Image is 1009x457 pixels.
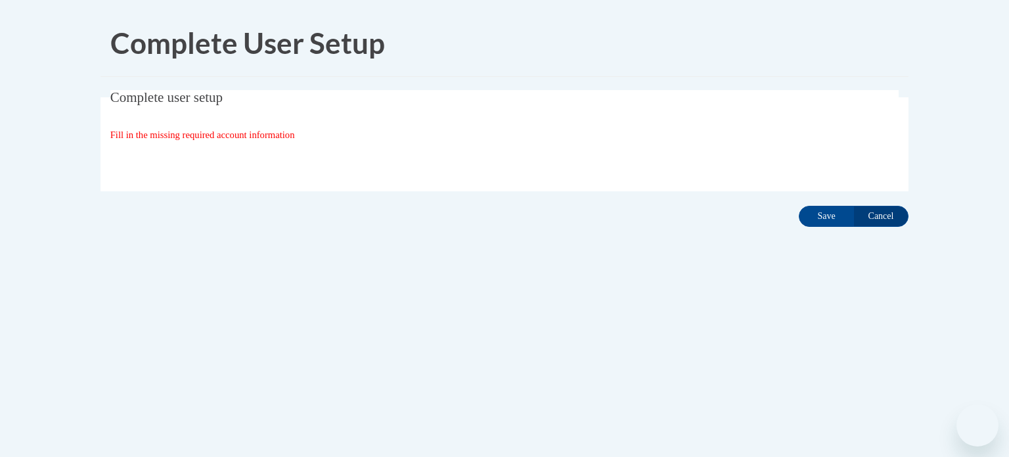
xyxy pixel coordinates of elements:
input: Save [799,206,854,227]
span: Complete user setup [110,89,223,105]
input: Cancel [853,206,908,227]
iframe: Button to launch messaging window [956,404,998,446]
span: Complete User Setup [110,26,385,60]
span: Fill in the missing required account information [110,130,295,140]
